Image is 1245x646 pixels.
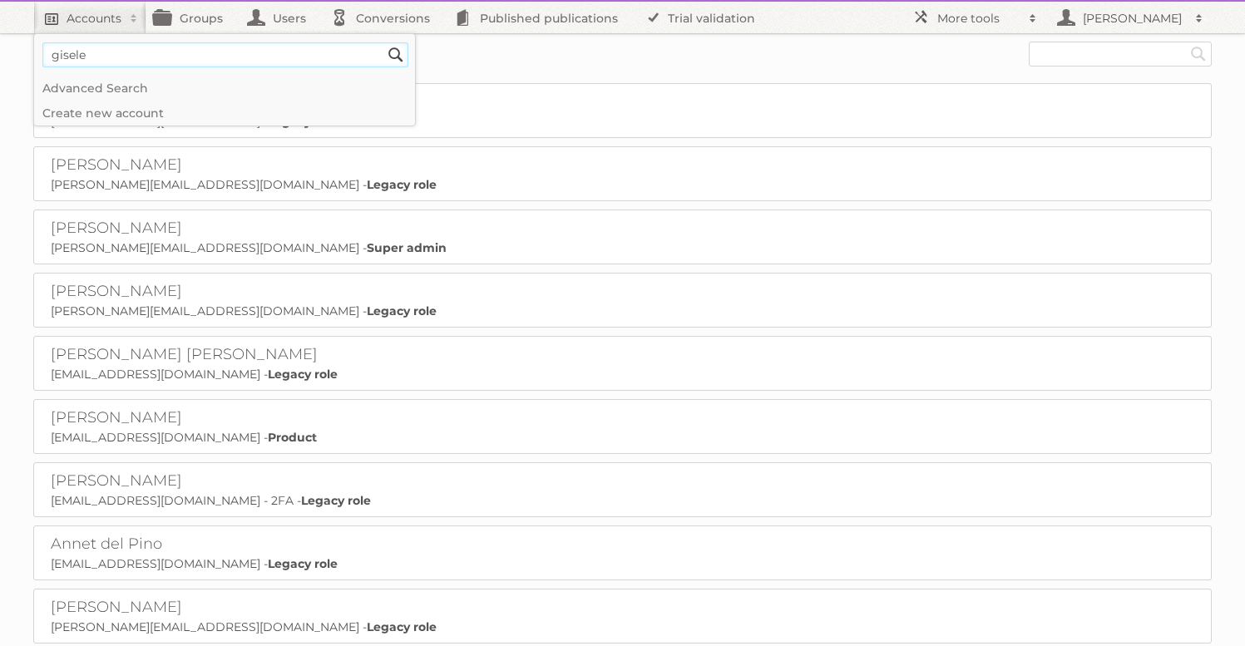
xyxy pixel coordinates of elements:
[33,2,146,33] a: Accounts
[1186,42,1211,67] input: Search
[51,177,1194,192] p: [PERSON_NAME][EMAIL_ADDRESS][DOMAIN_NAME] -
[51,155,467,175] h2: [PERSON_NAME]
[34,76,415,101] a: Advanced Search
[323,2,447,33] a: Conversions
[51,430,1194,445] p: [EMAIL_ADDRESS][DOMAIN_NAME] -
[51,303,1194,318] p: [PERSON_NAME][EMAIL_ADDRESS][DOMAIN_NAME] -
[268,367,338,382] strong: Legacy role
[51,471,467,491] h2: [PERSON_NAME]
[51,408,467,428] h2: [PERSON_NAME]
[51,282,467,302] h2: [PERSON_NAME]
[51,345,467,365] h2: [PERSON_NAME] [PERSON_NAME]
[367,177,437,192] strong: Legacy role
[301,493,371,508] strong: Legacy role
[904,2,1045,33] a: More tools
[268,556,338,571] strong: Legacy role
[1079,10,1187,27] h2: [PERSON_NAME]
[51,598,467,618] h2: [PERSON_NAME]
[51,240,1194,255] p: [PERSON_NAME][EMAIL_ADDRESS][DOMAIN_NAME] -
[367,303,437,318] strong: Legacy role
[51,556,1194,571] p: [EMAIL_ADDRESS][DOMAIN_NAME] -
[1045,2,1212,33] a: [PERSON_NAME]
[67,10,121,27] h2: Accounts
[268,430,317,445] strong: Product
[635,2,772,33] a: Trial validation
[51,367,1194,382] p: [EMAIL_ADDRESS][DOMAIN_NAME] -
[447,2,635,33] a: Published publications
[51,219,467,239] h2: [PERSON_NAME]
[367,240,447,255] strong: Super admin
[51,114,1194,129] p: [EMAIL_ADDRESS][DOMAIN_NAME] -
[937,10,1020,27] h2: More tools
[51,619,1194,634] p: [PERSON_NAME][EMAIL_ADDRESS][DOMAIN_NAME] -
[146,2,240,33] a: Groups
[51,493,1194,508] p: [EMAIL_ADDRESS][DOMAIN_NAME] - 2FA -
[34,101,415,126] a: Create new account
[367,619,437,634] strong: Legacy role
[240,2,323,33] a: Users
[51,535,467,555] h2: Annet del Pino
[383,42,408,67] input: Search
